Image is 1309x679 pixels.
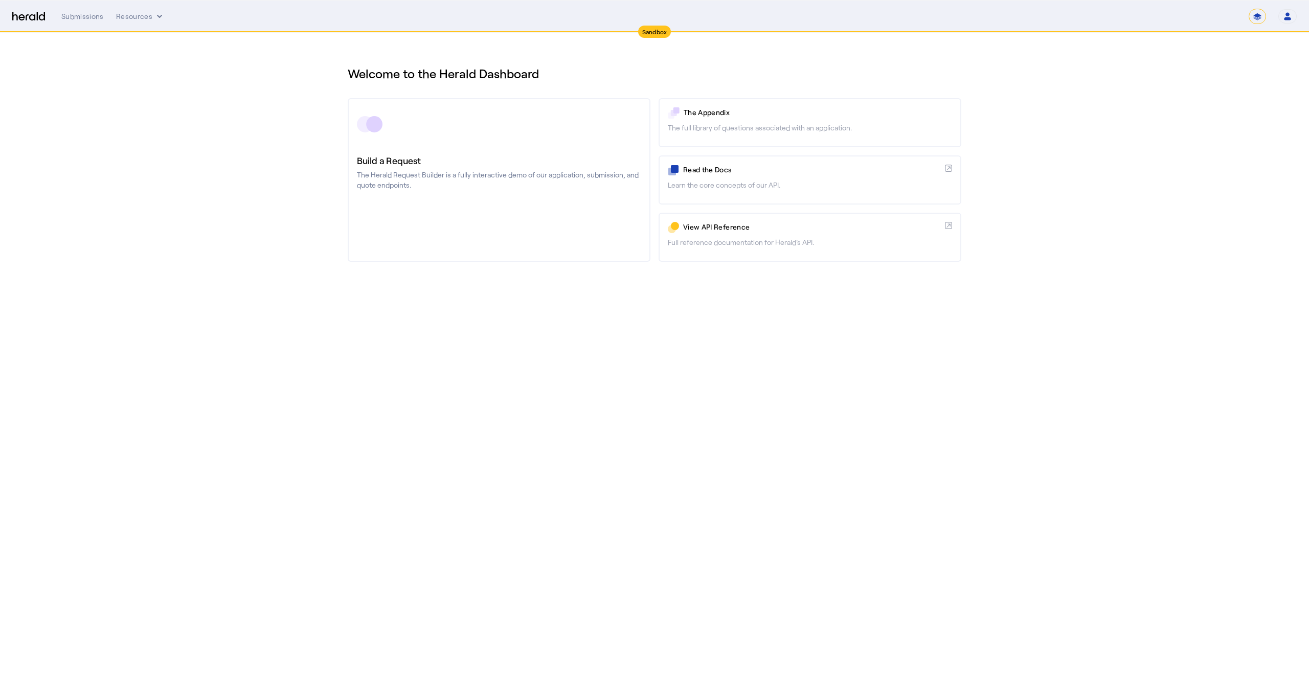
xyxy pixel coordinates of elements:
div: Sandbox [638,26,671,38]
p: Full reference documentation for Herald's API. [668,237,952,247]
a: The AppendixThe full library of questions associated with an application. [659,98,961,147]
p: The Appendix [684,107,952,118]
div: Submissions [61,11,104,21]
p: View API Reference [683,222,941,232]
h3: Build a Request [357,153,641,168]
p: The full library of questions associated with an application. [668,123,952,133]
button: Resources dropdown menu [116,11,165,21]
p: Learn the core concepts of our API. [668,180,952,190]
h1: Welcome to the Herald Dashboard [348,65,961,82]
p: Read the Docs [683,165,941,175]
a: View API ReferenceFull reference documentation for Herald's API. [659,213,961,262]
img: Herald Logo [12,12,45,21]
a: Build a RequestThe Herald Request Builder is a fully interactive demo of our application, submiss... [348,98,650,262]
a: Read the DocsLearn the core concepts of our API. [659,155,961,205]
p: The Herald Request Builder is a fully interactive demo of our application, submission, and quote ... [357,170,641,190]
